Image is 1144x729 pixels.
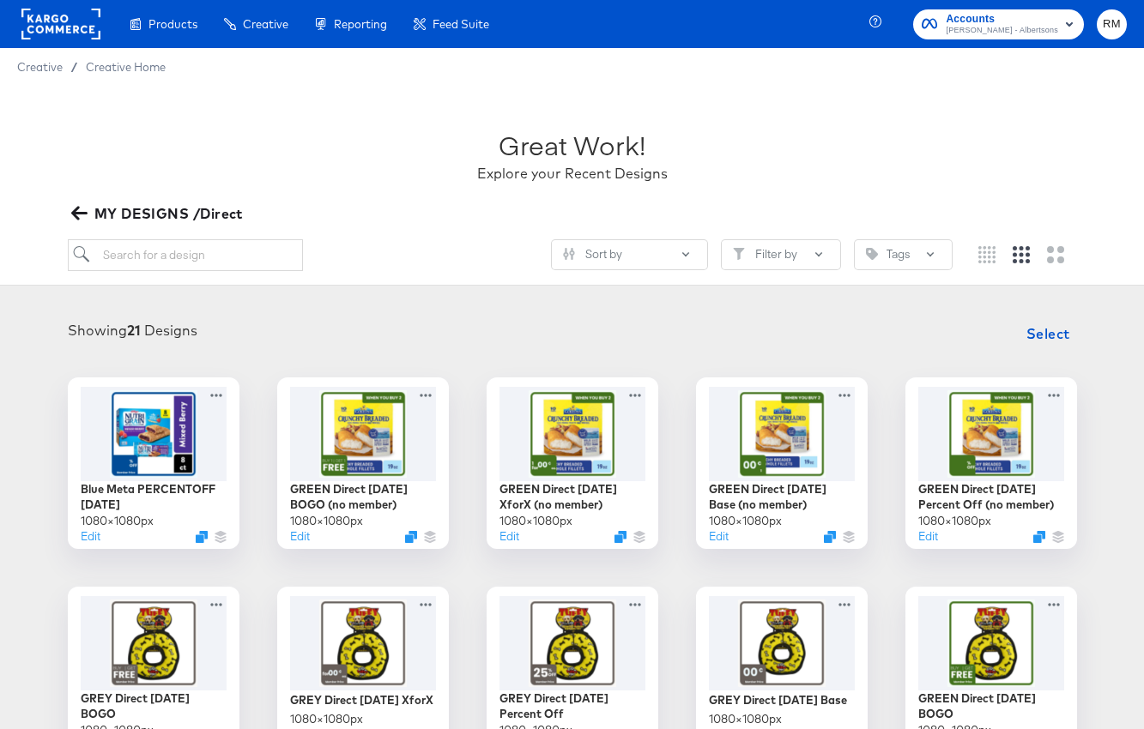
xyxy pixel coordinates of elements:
[1020,316,1077,351] button: Select
[709,528,729,545] button: Edit
[17,60,63,74] span: Creative
[127,322,141,339] strong: 21
[978,246,996,263] svg: Small grid
[913,9,1084,39] button: Accounts[PERSON_NAME] - Albertsons
[334,17,387,31] span: Reporting
[86,60,166,74] a: Creative Home
[709,481,855,513] div: GREEN Direct [DATE] Base (no member)
[290,711,363,727] div: 1080 × 1080 px
[709,711,782,727] div: 1080 × 1080 px
[1033,531,1045,543] svg: Duplicate
[854,239,953,270] button: TagTags
[477,164,668,184] div: Explore your Recent Designs
[499,481,645,513] div: GREEN Direct [DATE] XforX (no member)
[866,248,878,260] svg: Tag
[614,531,626,543] svg: Duplicate
[290,513,363,529] div: 1080 × 1080 px
[433,17,489,31] span: Feed Suite
[499,513,572,529] div: 1080 × 1080 px
[290,692,433,708] div: GREY Direct [DATE] XforX
[499,690,645,722] div: GREY Direct [DATE] Percent Off
[81,513,154,529] div: 1080 × 1080 px
[196,531,208,543] svg: Duplicate
[1026,322,1070,346] span: Select
[68,239,303,271] input: Search for a design
[946,10,1058,28] span: Accounts
[63,60,86,74] span: /
[1047,246,1064,263] svg: Large grid
[81,528,100,545] button: Edit
[824,531,836,543] svg: Duplicate
[551,239,708,270] button: SlidersSort by
[290,528,310,545] button: Edit
[1013,246,1030,263] svg: Medium grid
[290,481,436,513] div: GREEN Direct [DATE] BOGO (no member)
[1097,9,1127,39] button: RM
[277,377,449,549] div: GREEN Direct [DATE] BOGO (no member)1080×1080pxEditDuplicate
[563,248,575,260] svg: Sliders
[148,17,197,31] span: Products
[81,481,227,513] div: Blue Meta PERCENTOFF [DATE]
[243,17,288,31] span: Creative
[733,248,745,260] svg: Filter
[68,321,197,340] div: Showing Designs
[709,513,782,529] div: 1080 × 1080 px
[68,377,239,549] div: Blue Meta PERCENTOFF [DATE]1080×1080pxEditDuplicate
[918,513,991,529] div: 1080 × 1080 px
[946,24,1058,38] span: [PERSON_NAME] - Albertsons
[709,692,847,708] div: GREY Direct [DATE] Base
[68,202,250,226] button: MY DESIGNS /Direct
[1104,15,1120,34] span: RM
[721,239,841,270] button: FilterFilter by
[487,377,658,549] div: GREEN Direct [DATE] XforX (no member)1080×1080pxEditDuplicate
[905,377,1077,549] div: GREEN Direct [DATE] Percent Off (no member)1080×1080pxEditDuplicate
[81,690,227,722] div: GREY Direct [DATE] BOGO
[918,528,938,545] button: Edit
[499,127,645,164] div: Great Work!
[696,377,868,549] div: GREEN Direct [DATE] Base (no member)1080×1080pxEditDuplicate
[75,202,243,226] span: MY DESIGNS /Direct
[405,531,417,543] svg: Duplicate
[918,481,1064,513] div: GREEN Direct [DATE] Percent Off (no member)
[918,690,1064,722] div: GREEN Direct [DATE] BOGO
[499,528,519,545] button: Edit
